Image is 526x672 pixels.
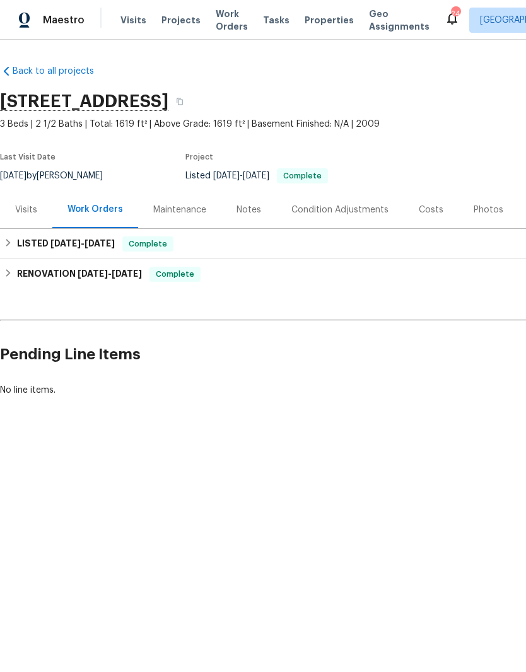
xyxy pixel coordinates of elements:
span: [DATE] [85,239,115,248]
span: [DATE] [112,269,142,278]
span: Project [185,153,213,161]
span: Visits [120,14,146,26]
div: Visits [15,204,37,216]
h6: RENOVATION [17,267,142,282]
span: [DATE] [78,269,108,278]
span: Work Orders [216,8,248,33]
div: Photos [474,204,503,216]
div: Condition Adjustments [291,204,389,216]
div: Notes [237,204,261,216]
div: 24 [451,8,460,20]
span: Tasks [263,16,289,25]
button: Copy Address [168,90,191,113]
h6: LISTED [17,236,115,252]
span: Complete [151,268,199,281]
div: Maintenance [153,204,206,216]
span: Properties [305,14,354,26]
span: - [78,269,142,278]
div: Work Orders [67,203,123,216]
span: - [213,171,269,180]
span: Complete [278,172,327,180]
span: - [50,239,115,248]
span: Geo Assignments [369,8,430,33]
span: [DATE] [213,171,240,180]
span: [DATE] [243,171,269,180]
span: Projects [161,14,201,26]
span: Listed [185,171,328,180]
span: Complete [124,238,172,250]
span: [DATE] [50,239,81,248]
div: Costs [419,204,443,216]
span: Maestro [43,14,85,26]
